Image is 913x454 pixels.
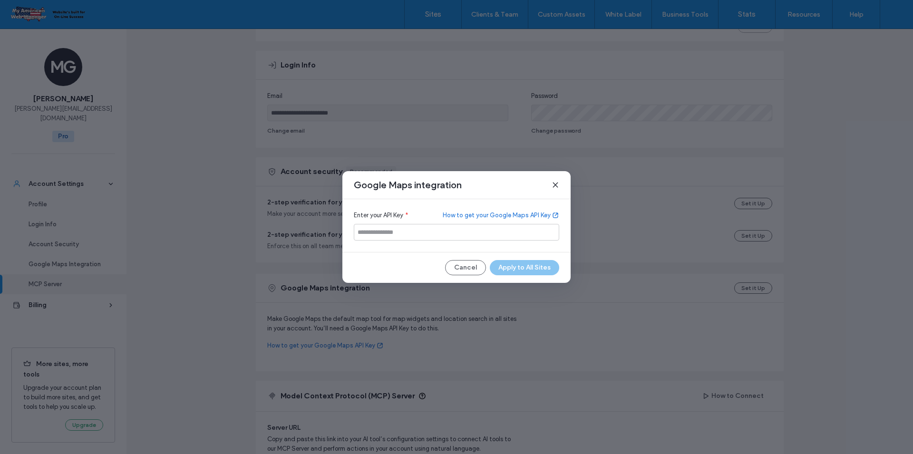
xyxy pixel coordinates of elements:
[354,211,403,220] span: Enter your API Key
[445,260,486,275] button: Cancel
[443,211,559,220] a: How to get your Google Maps API Key
[21,7,40,15] span: Help
[354,224,559,241] input: Enter your API Key
[354,179,462,191] span: Google Maps integration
